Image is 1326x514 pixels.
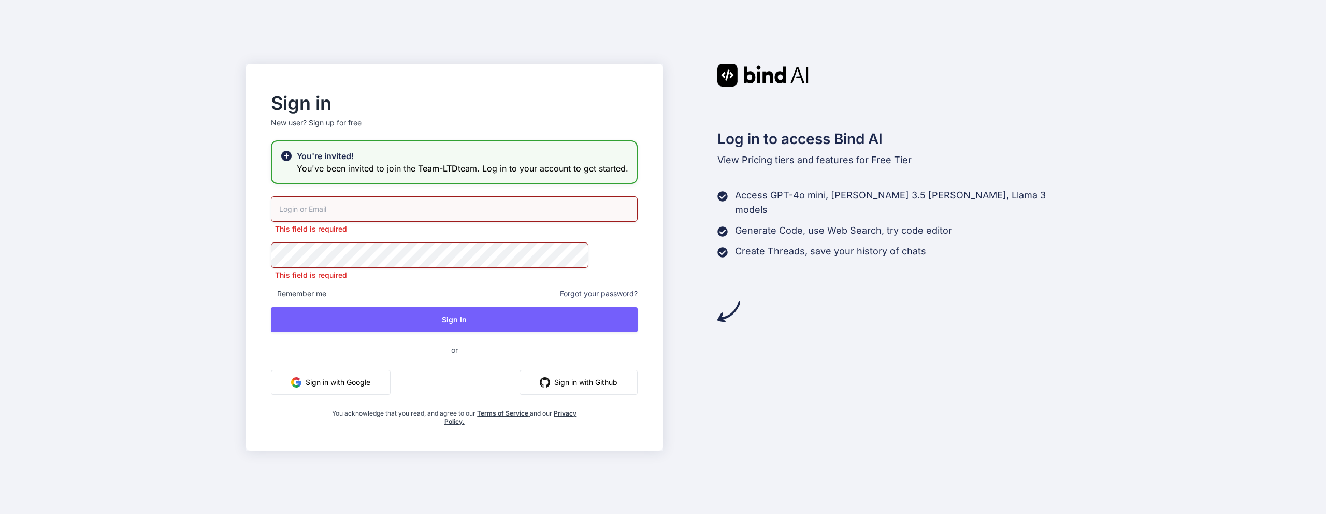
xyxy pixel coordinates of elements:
div: Sign up for free [309,118,362,128]
p: tiers and features for Free Tier [717,153,1080,167]
span: Forgot your password? [560,289,638,299]
a: Terms of Service [477,409,530,417]
span: Remember me [271,289,326,299]
p: This field is required [271,224,638,234]
span: Team-LTD [418,163,458,174]
span: View Pricing [717,154,772,165]
img: arrow [717,300,740,323]
img: github [540,377,550,388]
a: Privacy Policy. [444,409,577,425]
p: Create Threads, save your history of chats [735,244,926,259]
input: Login or Email [271,196,638,222]
button: Sign In [271,307,638,332]
p: Generate Code, use Web Search, try code editor [735,223,952,238]
h2: You're invited! [297,150,628,162]
img: Bind AI logo [717,64,809,87]
h2: Sign in [271,95,638,111]
h3: You've been invited to join the team. Log in to your account to get started. [297,162,628,175]
p: Access GPT-4o mini, [PERSON_NAME] 3.5 [PERSON_NAME], Llama 3 models [735,188,1080,217]
p: This field is required [271,270,638,280]
img: google [291,377,301,388]
button: Sign in with Google [271,370,391,395]
h2: Log in to access Bind AI [717,128,1080,150]
div: You acknowledge that you read, and agree to our and our [332,403,576,426]
p: New user? [271,118,638,140]
span: or [410,337,499,363]
button: Sign in with Github [520,370,638,395]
